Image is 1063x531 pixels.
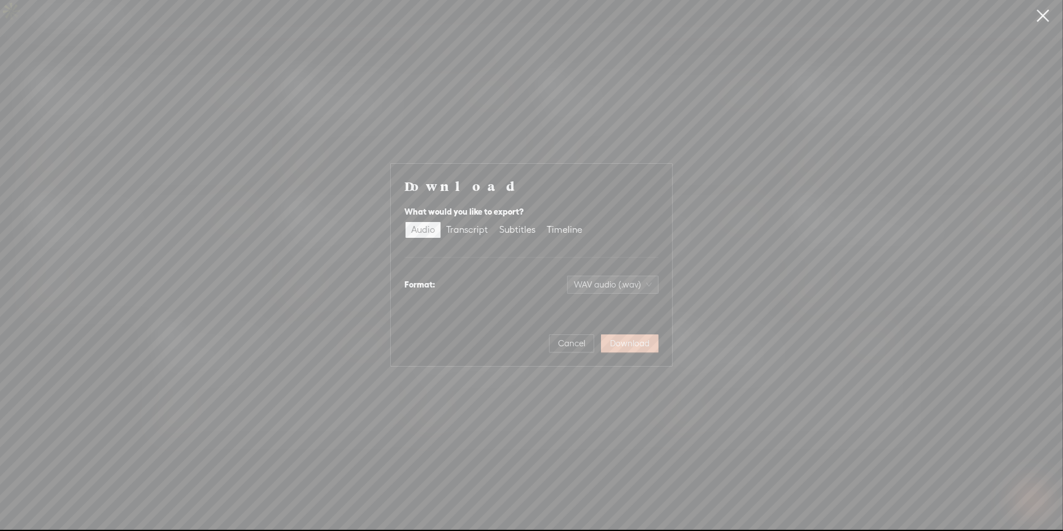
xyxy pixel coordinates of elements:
div: Transcript [446,222,488,238]
button: Cancel [549,334,594,352]
h4: Download [404,177,659,194]
span: Cancel [558,338,585,349]
div: Subtitles [499,222,535,238]
button: Download [601,334,659,352]
span: Download [610,338,650,349]
div: Audio [411,222,435,238]
div: What would you like to export? [404,205,659,219]
div: Timeline [547,222,582,238]
div: Format: [404,278,435,291]
div: segmented control [404,221,589,239]
span: WAV audio (.wav) [574,276,652,293]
